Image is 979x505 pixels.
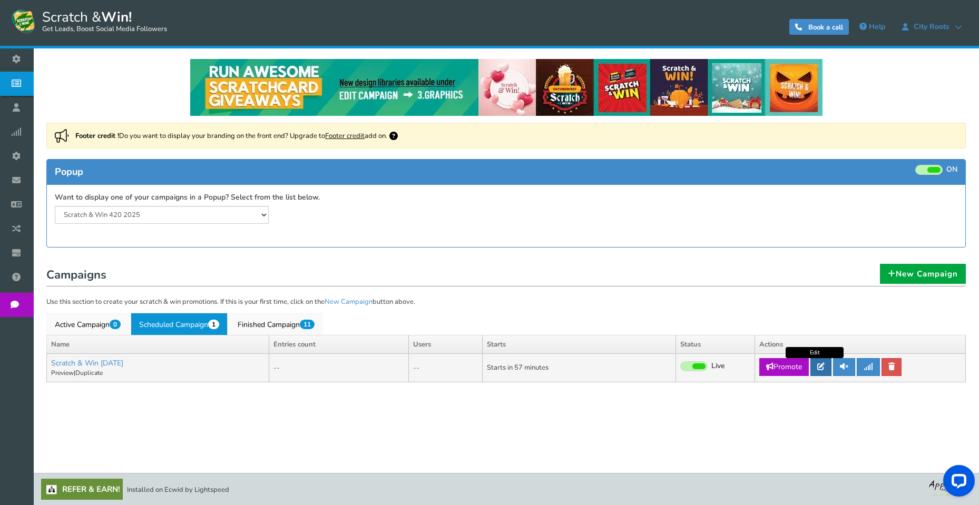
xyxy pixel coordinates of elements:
span: Help [869,22,885,32]
a: Active Campaign [46,313,129,335]
th: Actions [755,335,966,354]
a: Footer credit [325,131,365,141]
strong: Win! [101,8,132,26]
a: Scratch &Win! Get Leads, Boost Social Media Followers [11,8,167,34]
th: Name [47,335,269,354]
a: Promote [759,358,809,376]
a: New Campaign [880,264,966,284]
a: Scratch & Win [DATE] [51,358,123,368]
h1: Campaigns [46,265,966,286]
th: Entries count [269,335,409,354]
span: 11 [300,320,315,329]
div: Do you want to display your branding on the front end? Upgrade to add on. [46,123,966,148]
img: Scratch and Win [11,8,37,34]
a: New Campaign [325,297,373,306]
span: Book a call [808,23,843,32]
a: -- [273,363,280,373]
th: Status [676,335,755,354]
span: Live [711,361,725,371]
th: Users [409,335,483,354]
label: Want to display one of your campaigns in a Popup? Select from the list below. [55,193,320,203]
span: Scratch & [37,8,167,34]
img: bg_logo_foot.webp [929,479,971,496]
a: Refer & Earn! [41,479,123,500]
iframe: LiveChat chat widget [935,461,979,505]
a: Preview [51,369,74,377]
span: 1 [208,320,219,329]
span: 0 [110,320,121,329]
img: festival-poster-2020.webp [190,59,823,116]
span: Popup [55,165,83,178]
span: City Roots [908,23,955,31]
div: Edit [786,347,844,358]
p: | [51,369,265,378]
a: Finished Campaign [229,313,323,335]
a: Duplicate [75,369,103,377]
small: Get Leads, Boost Social Media Followers [42,25,167,34]
a: -- [413,363,419,373]
th: Starts [483,335,676,354]
a: Help [854,18,890,35]
p: Use this section to create your scratch & win promotions. If this is your first time, click on th... [46,297,966,308]
a: Book a call [789,19,849,35]
strong: Footer credit ! [75,131,119,141]
td: Starts in 57 minutes [483,354,676,382]
a: Scheduled Campaign [131,313,228,335]
span: ON [946,165,957,175]
span: Installed on Ecwid by Lightspeed [127,485,229,494]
